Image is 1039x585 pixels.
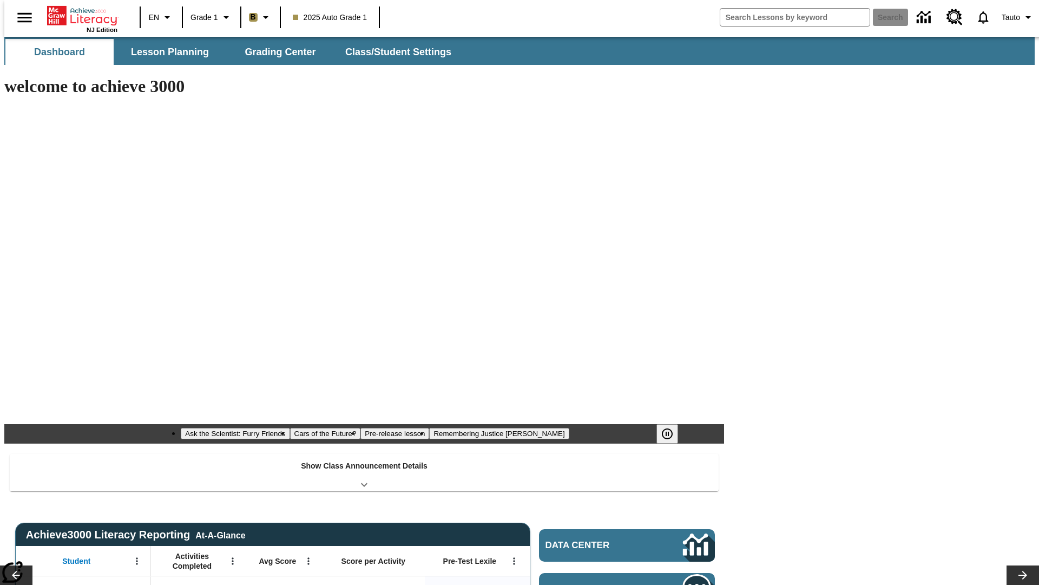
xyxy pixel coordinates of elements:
[225,553,241,569] button: Open Menu
[997,8,1039,27] button: Profile/Settings
[259,556,296,566] span: Avg Score
[129,553,145,569] button: Open Menu
[181,428,290,439] button: Slide 1 Ask the Scientist: Furry Friends
[26,529,246,541] span: Achieve3000 Literacy Reporting
[251,10,256,24] span: B
[506,553,522,569] button: Open Menu
[656,424,689,444] div: Pause
[10,454,719,491] div: Show Class Announcement Details
[539,529,715,562] a: Data Center
[87,27,117,33] span: NJ Edition
[4,37,1035,65] div: SubNavbar
[301,460,428,472] p: Show Class Announcement Details
[4,39,461,65] div: SubNavbar
[656,424,678,444] button: Pause
[300,553,317,569] button: Open Menu
[47,4,117,33] div: Home
[156,551,228,571] span: Activities Completed
[910,3,940,32] a: Data Center
[293,12,367,23] span: 2025 Auto Grade 1
[969,3,997,31] a: Notifications
[4,76,724,96] h1: welcome to achieve 3000
[337,39,460,65] button: Class/Student Settings
[429,428,569,439] button: Slide 4 Remembering Justice O'Connor
[1007,565,1039,585] button: Lesson carousel, Next
[116,39,224,65] button: Lesson Planning
[1002,12,1020,23] span: Tauto
[720,9,870,26] input: search field
[5,39,114,65] button: Dashboard
[144,8,179,27] button: Language: EN, Select a language
[545,540,647,551] span: Data Center
[226,39,334,65] button: Grading Center
[149,12,159,23] span: EN
[245,8,277,27] button: Boost Class color is light brown. Change class color
[360,428,429,439] button: Slide 3 Pre-release lesson
[47,5,117,27] a: Home
[190,12,218,23] span: Grade 1
[186,8,237,27] button: Grade: Grade 1, Select a grade
[443,556,497,566] span: Pre-Test Lexile
[62,556,90,566] span: Student
[9,2,41,34] button: Open side menu
[940,3,969,32] a: Resource Center, Will open in new tab
[290,428,361,439] button: Slide 2 Cars of the Future?
[195,529,245,541] div: At-A-Glance
[341,556,406,566] span: Score per Activity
